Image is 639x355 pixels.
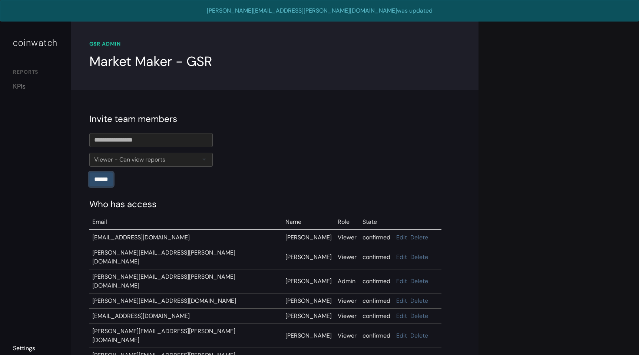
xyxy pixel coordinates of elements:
[410,312,428,320] a: Delete
[89,230,282,245] td: [EMAIL_ADDRESS][DOMAIN_NAME]
[13,36,58,50] div: coinwatch
[89,198,460,211] div: Who has access
[94,155,165,164] div: Viewer - Can view reports
[410,233,428,241] a: Delete
[410,332,428,339] a: Delete
[282,245,335,269] td: [PERSON_NAME]
[338,332,357,339] span: Viewer
[360,230,393,245] td: confirmed
[410,253,428,261] a: Delete
[89,293,282,309] td: [PERSON_NAME][EMAIL_ADDRESS][DOMAIN_NAME]
[396,233,407,241] a: Edit
[338,253,357,261] span: Viewer
[89,245,282,269] td: [PERSON_NAME][EMAIL_ADDRESS][PERSON_NAME][DOMAIN_NAME]
[89,269,282,293] td: [PERSON_NAME][EMAIL_ADDRESS][PERSON_NAME][DOMAIN_NAME]
[360,324,393,348] td: confirmed
[89,112,460,126] div: Invite team members
[396,277,407,285] a: Edit
[396,253,407,261] a: Edit
[410,277,428,285] a: Delete
[410,297,428,305] a: Delete
[396,312,407,320] a: Edit
[282,293,335,309] td: [PERSON_NAME]
[282,269,335,293] td: [PERSON_NAME]
[338,277,355,285] span: Admin
[360,269,393,293] td: confirmed
[338,233,357,241] span: Viewer
[89,215,282,230] td: Email
[282,215,335,230] td: Name
[360,293,393,309] td: confirmed
[282,324,335,348] td: [PERSON_NAME]
[89,52,212,72] div: Market Maker - GSR
[396,332,407,339] a: Edit
[360,309,393,324] td: confirmed
[396,297,407,305] a: Edit
[89,324,282,348] td: [PERSON_NAME][EMAIL_ADDRESS][PERSON_NAME][DOMAIN_NAME]
[13,82,58,92] a: KPIs
[282,230,335,245] td: [PERSON_NAME]
[338,312,357,320] span: Viewer
[282,309,335,324] td: [PERSON_NAME]
[89,309,282,324] td: [EMAIL_ADDRESS][DOMAIN_NAME]
[360,245,393,269] td: confirmed
[360,215,393,230] td: State
[13,68,58,78] div: REPORTS
[335,215,360,230] td: Role
[89,40,460,48] div: GSR ADMIN
[338,297,357,305] span: Viewer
